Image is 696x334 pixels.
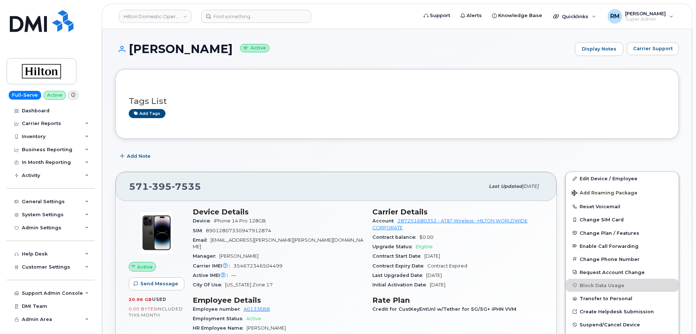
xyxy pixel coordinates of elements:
[566,240,679,253] button: Enable Call Forwarding
[129,277,184,290] button: Send Message
[135,211,178,255] img: image20231002-3703462-11aim6e.jpeg
[193,263,233,269] span: Carrier IMEI
[152,297,167,302] span: used
[633,45,673,52] span: Carrier Support
[522,184,539,189] span: [DATE]
[233,263,283,269] span: 354672346504499
[372,253,424,259] span: Contract Start Date
[566,185,679,200] button: Add Roaming Package
[424,253,440,259] span: [DATE]
[193,282,225,287] span: City Of Use
[566,318,679,331] button: Suspend/Cancel Device
[372,263,427,269] span: Contract Expiry Date
[127,153,151,160] span: Add Note
[244,306,270,312] a: A0133EB8
[430,282,445,287] span: [DATE]
[193,218,214,224] span: Device
[372,244,416,249] span: Upgrade Status
[240,44,269,52] small: Active
[129,306,156,311] span: 0.00 Bytes
[206,228,271,233] span: 89012807330947912874
[416,244,433,249] span: Eligible
[580,243,639,249] span: Enable Call Forwarding
[372,273,426,278] span: Last Upgraded Date
[372,218,528,230] a: 287251680352 - AT&T Wireless - HILTON WORLDWIDE CORPORATE
[426,273,442,278] span: [DATE]
[566,292,679,305] button: Transfer to Personal
[372,296,543,305] h3: Rate Plan
[372,234,419,240] span: Contract balance
[419,234,433,240] span: $0.00
[225,282,273,287] span: [US_STATE] Zone 17
[214,218,266,224] span: iPhone 14 Pro 128GB
[566,226,679,240] button: Change Plan / Features
[193,237,363,249] span: [EMAIL_ADDRESS][PERSON_NAME][PERSON_NAME][DOMAIN_NAME]
[372,306,520,312] span: Credit for CustKeyEntUnl w/Tether for 5G/5G+ iPHN VVM
[246,316,261,321] span: Active
[129,297,152,302] span: 20.96 GB
[115,43,571,55] h1: [PERSON_NAME]
[566,213,679,226] button: Change SIM Card
[129,181,201,192] span: 571
[566,305,679,318] a: Create Helpdesk Submission
[372,282,430,287] span: Initial Activation Date
[129,97,665,106] h3: Tags List
[566,172,679,185] a: Edit Device / Employee
[193,296,364,305] h3: Employee Details
[489,184,522,189] span: Last updated
[193,237,211,243] span: Email
[372,218,397,224] span: Account
[627,42,679,55] button: Carrier Support
[372,208,543,216] h3: Carrier Details
[566,200,679,213] button: Reset Voicemail
[140,280,178,287] span: Send Message
[115,150,157,163] button: Add Note
[427,263,467,269] span: Contract Expired
[137,263,153,270] span: Active
[193,306,244,312] span: Employee number
[664,302,691,329] iframe: Messenger Launcher
[193,325,247,331] span: HR Employee Name
[247,325,286,331] span: [PERSON_NAME]
[193,253,219,259] span: Manager
[572,190,637,197] span: Add Roaming Package
[566,279,679,292] button: Block Data Usage
[193,228,206,233] span: SIM
[149,181,172,192] span: 395
[172,181,201,192] span: 7535
[580,230,639,236] span: Change Plan / Features
[231,273,236,278] span: —
[219,253,259,259] span: [PERSON_NAME]
[566,253,679,266] button: Change Phone Number
[193,208,364,216] h3: Device Details
[129,109,165,118] a: Add tags
[580,322,640,327] span: Suspend/Cancel Device
[575,42,623,56] a: Display Notes
[566,266,679,279] button: Request Account Change
[193,273,231,278] span: Active IMEI
[193,316,246,321] span: Employment Status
